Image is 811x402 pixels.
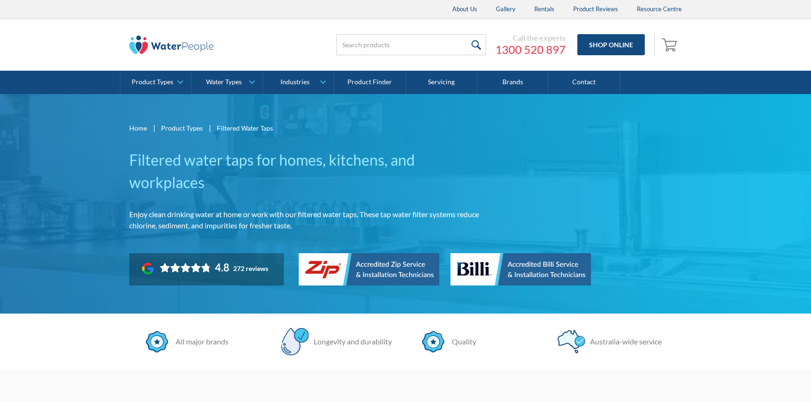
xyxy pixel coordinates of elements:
[161,123,203,133] a: Product Types
[662,37,679,52] img: shopping cart
[477,71,548,94] a: Brands
[406,71,477,94] a: Servicing
[129,123,147,133] a: Home
[217,123,273,133] div: Filtered Water Taps
[334,71,405,94] a: Product Finder
[585,336,662,347] div: Australia-wide service
[129,209,489,231] p: Enjoy clean drinking water at home or work with our filtered water taps. These tap water filter s...
[309,336,392,347] div: Longevity and durability
[495,33,566,43] div: Call the experts
[129,149,489,194] h1: Filtered water taps for homes, kitchens, and workplaces
[152,122,156,133] div: |
[447,336,476,347] div: Quality
[548,71,619,94] a: Contact
[129,36,214,54] img: The Water People
[171,336,229,347] div: All major brands
[207,122,212,133] div: |
[263,71,334,94] a: Industries
[280,78,310,86] div: Industries
[160,261,229,274] div: Rating: 4.8 out of 5
[495,43,566,57] a: 1300 520 897
[206,78,242,86] div: Water Types
[659,34,682,56] a: Open empty cart
[577,34,645,55] a: Shop Online
[215,261,229,274] div: 4.8
[192,71,262,94] a: Water Types
[233,265,268,272] div: 272 reviews
[120,71,191,94] a: Product Types
[336,34,486,55] input: Search products
[132,78,173,86] div: Product Types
